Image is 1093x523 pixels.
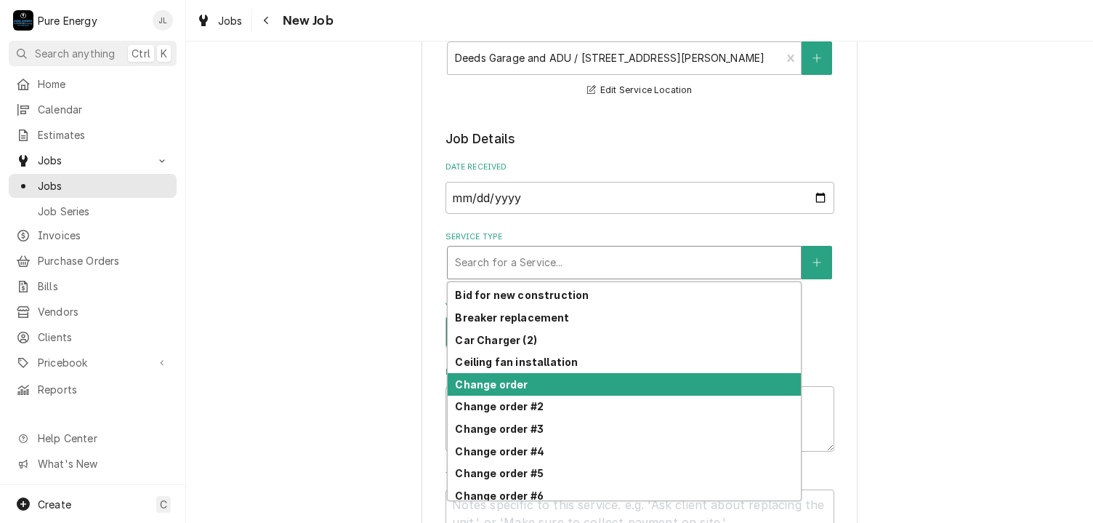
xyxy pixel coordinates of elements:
label: Reason For Call [445,367,834,378]
span: Ctrl [132,46,150,61]
button: Edit Service Location [585,81,695,100]
strong: Change order #6 [455,490,543,502]
strong: Change order #5 [455,467,543,479]
button: Create New Service [802,246,832,279]
label: Technician Instructions [445,470,834,482]
a: Jobs [190,9,249,33]
span: Search anything [35,46,115,61]
a: Home [9,72,177,96]
a: Calendar [9,97,177,121]
svg: Create New Location [812,53,821,63]
strong: Bid for new construction [455,289,589,301]
span: Calendar [38,102,169,117]
span: Purchase Orders [38,253,169,268]
label: Service Type [445,231,834,243]
span: Invoices [38,228,169,243]
strong: Ceiling fan installation [455,356,578,368]
input: yyyy-mm-dd [445,182,834,214]
a: Invoices [9,223,177,247]
a: Purchase Orders [9,249,177,273]
a: Bills [9,274,177,298]
a: Clients [9,325,177,349]
strong: Change order [455,378,528,391]
div: JL [153,10,173,31]
a: Go to What's New [9,452,177,476]
span: Home [38,76,169,92]
span: Estimates [38,127,169,143]
svg: Create New Service [812,257,821,268]
label: Date Received [445,161,834,173]
div: Date Received [445,161,834,213]
span: Create [38,498,71,511]
span: C [160,497,167,512]
button: Navigate back [255,9,278,32]
div: Reason For Call [445,367,834,452]
div: Service Location [445,27,834,99]
span: Pricebook [38,355,148,370]
span: Help Center [38,431,168,446]
a: Reports [9,378,177,402]
a: Jobs [9,174,177,198]
strong: Change order #3 [455,423,543,435]
span: What's New [38,456,168,471]
a: Go to Jobs [9,148,177,172]
strong: Breaker replacement [455,311,569,324]
button: Search anythingCtrlK [9,41,177,66]
span: Clients [38,330,169,345]
span: Jobs [218,13,243,28]
strong: Car Charger (2) [455,334,536,346]
label: Job Type [445,297,834,308]
legend: Job Details [445,129,834,148]
a: Go to Pricebook [9,351,177,375]
a: Job Series [9,199,177,223]
div: Pure Energy [38,13,97,28]
span: Jobs [38,153,148,168]
button: Create New Location [802,41,832,75]
span: Vendors [38,304,169,319]
div: P [13,10,33,31]
div: Job Type [445,297,834,348]
a: Vendors [9,300,177,324]
strong: Change order #2 [455,400,543,412]
span: K [161,46,167,61]
span: New Job [278,11,334,31]
strong: Change order #4 [455,445,544,458]
div: James Linnenkamp's Avatar [153,10,173,31]
span: Reports [38,382,169,397]
a: Go to Help Center [9,426,177,450]
span: Bills [38,279,169,294]
a: Estimates [9,123,177,147]
span: Jobs [38,178,169,193]
div: Service Type [445,231,834,279]
span: Job Series [38,204,169,219]
div: Pure Energy's Avatar [13,10,33,31]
